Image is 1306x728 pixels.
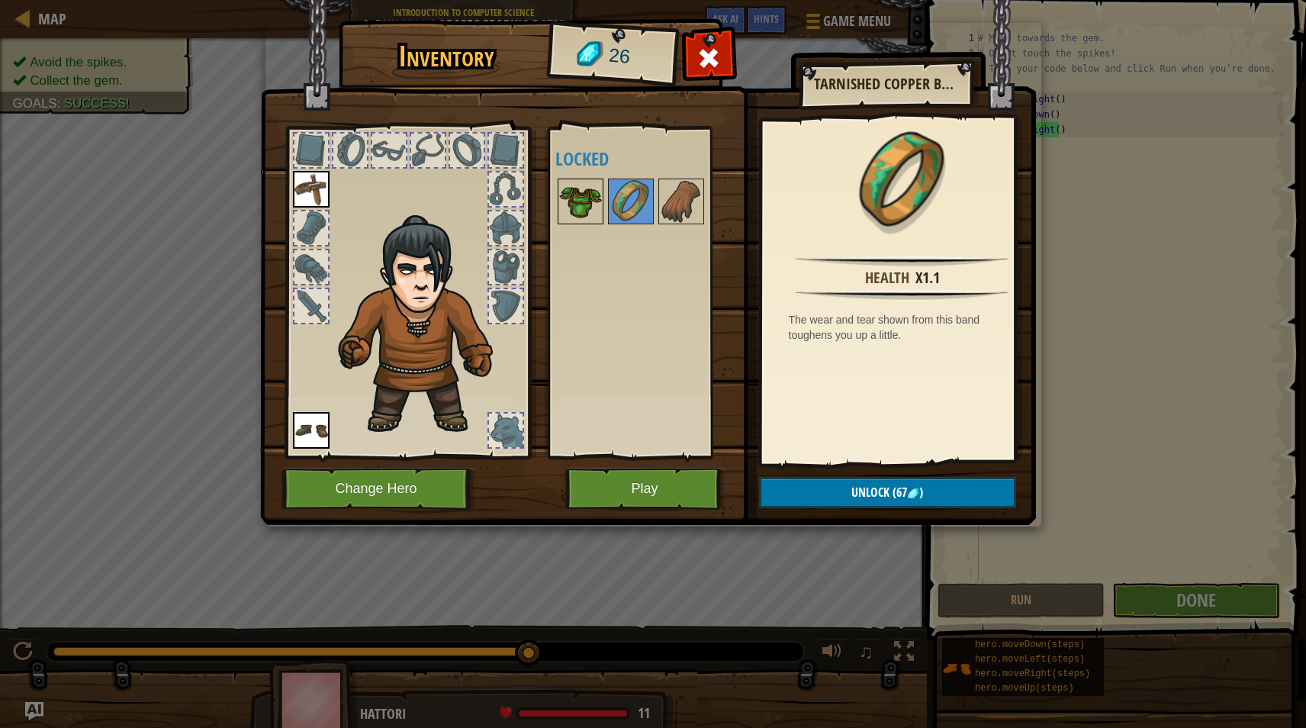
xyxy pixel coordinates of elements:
span: Unlock [851,484,889,501]
span: ) [919,484,923,501]
button: Change Hero [281,468,475,510]
span: (67 [889,484,907,501]
h2: Tarnished Copper Band [814,76,957,92]
img: portrait.png [293,171,330,208]
div: Health [865,267,909,289]
img: portrait.png [853,131,952,230]
img: hr.png [796,290,1008,300]
div: x1.1 [915,267,940,289]
img: portrait.png [293,412,330,449]
img: portrait.png [559,180,602,223]
h1: Inventory [349,40,544,72]
h4: Locked [555,149,747,169]
div: The wear and tear shown from this band toughens you up a little. [789,312,1024,343]
img: hr.png [796,256,1008,266]
span: 26 [607,42,631,71]
img: portrait.png [610,180,652,223]
img: portrait.png [660,180,703,223]
img: hair_2.png [331,214,518,436]
button: Play [565,468,725,510]
img: gem.png [907,488,919,500]
button: Unlock(67) [759,477,1016,508]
